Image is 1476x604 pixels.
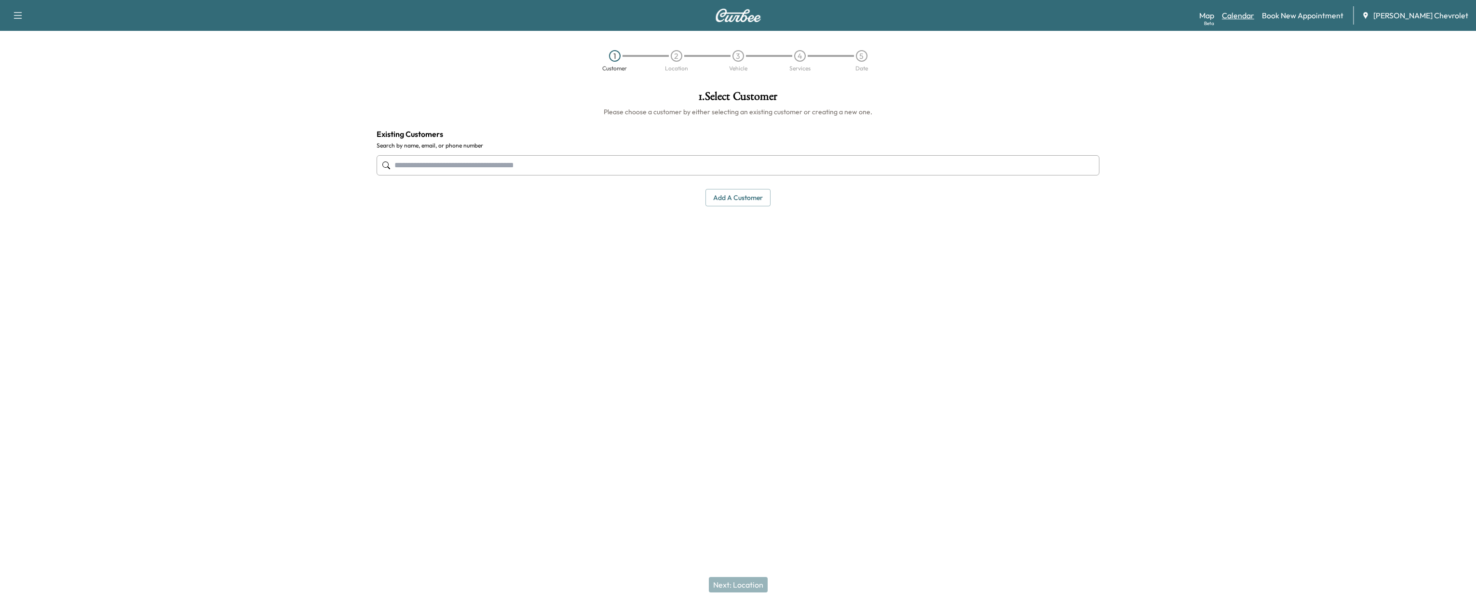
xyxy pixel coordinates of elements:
[1199,10,1214,21] a: MapBeta
[705,189,771,207] button: Add a customer
[602,66,627,71] div: Customer
[856,50,867,62] div: 5
[789,66,811,71] div: Services
[665,66,688,71] div: Location
[715,9,761,22] img: Curbee Logo
[732,50,744,62] div: 3
[729,66,747,71] div: Vehicle
[671,50,682,62] div: 2
[609,50,621,62] div: 1
[1222,10,1254,21] a: Calendar
[794,50,806,62] div: 4
[855,66,868,71] div: Date
[1262,10,1343,21] a: Book New Appointment
[377,91,1099,107] h1: 1 . Select Customer
[377,128,1099,140] h4: Existing Customers
[1373,10,1468,21] span: [PERSON_NAME] Chevrolet
[377,107,1099,117] h6: Please choose a customer by either selecting an existing customer or creating a new one.
[1204,20,1214,27] div: Beta
[377,142,1099,149] label: Search by name, email, or phone number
